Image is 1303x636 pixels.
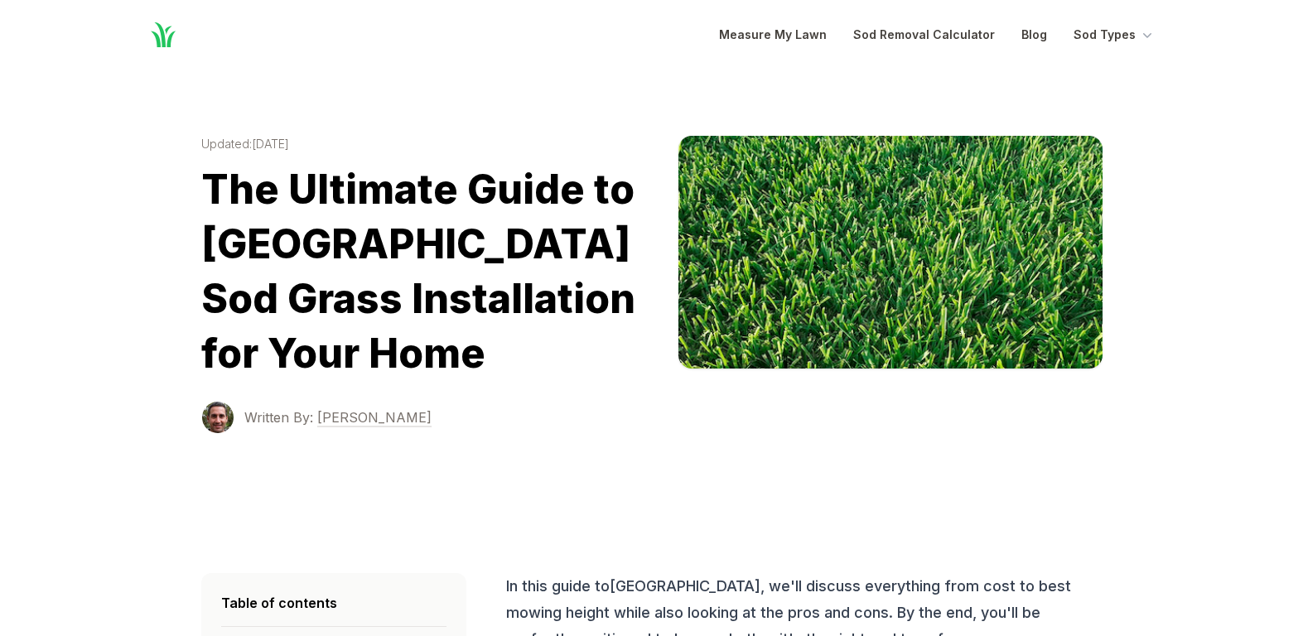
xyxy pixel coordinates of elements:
[201,136,652,152] time: Updated: [DATE]
[853,25,995,45] a: Sod Removal Calculator
[719,25,827,45] a: Measure My Lawn
[244,407,432,427] a: Written By: [PERSON_NAME]
[678,136,1103,369] img: bermuda image
[1021,25,1047,45] a: Blog
[317,409,432,427] span: [PERSON_NAME]
[221,593,446,613] h4: Table of contents
[1074,25,1156,45] button: Sod Types
[201,162,652,381] h1: The Ultimate Guide to [GEOGRAPHIC_DATA] Sod Grass Installation for Your Home
[201,401,234,434] img: Terrance Sowell photo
